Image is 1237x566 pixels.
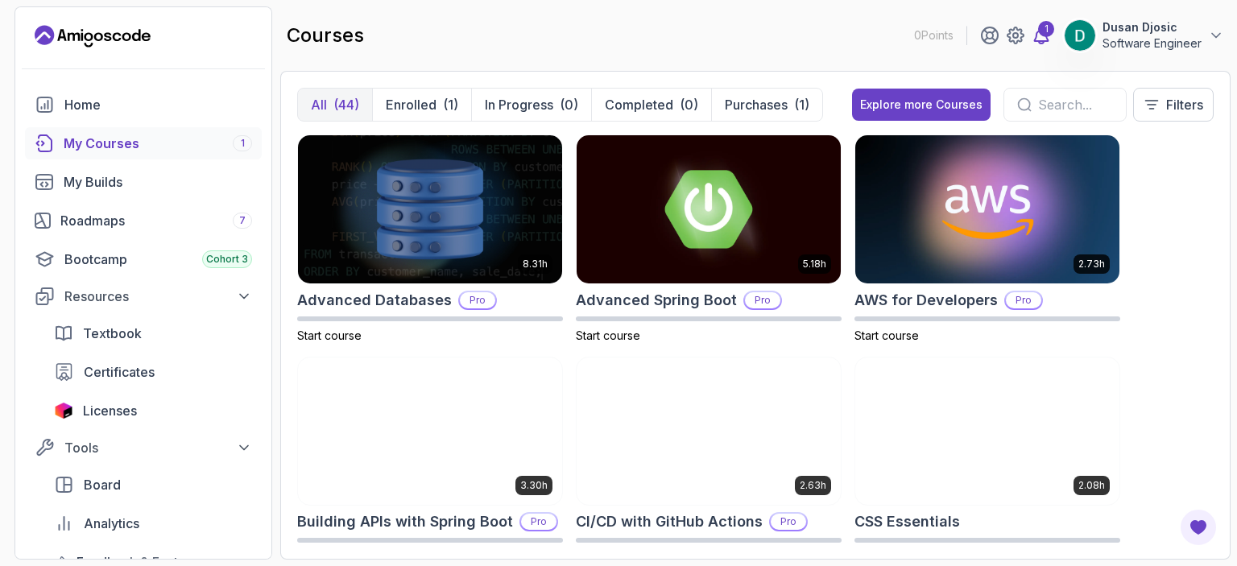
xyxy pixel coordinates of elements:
img: Building APIs with Spring Boot card [298,357,562,506]
h2: CI/CD with GitHub Actions [576,510,763,533]
p: 3.30h [520,479,548,492]
p: Completed [605,95,673,114]
a: analytics [44,507,262,539]
h2: Advanced Databases [297,289,452,312]
a: textbook [44,317,262,349]
a: Landing page [35,23,151,49]
img: user profile image [1065,20,1095,51]
span: 7 [239,214,246,227]
h2: Building APIs with Spring Boot [297,510,513,533]
a: roadmaps [25,205,262,237]
span: Licenses [83,401,137,420]
button: Filters [1133,88,1214,122]
img: CSS Essentials card [855,357,1119,506]
h2: Advanced Spring Boot [576,289,737,312]
p: Pro [771,514,806,530]
h2: AWS for Developers [854,289,998,312]
button: Open Feedback Button [1179,508,1218,547]
p: 2.73h [1078,258,1105,271]
p: Purchases [725,95,788,114]
button: Tools [25,433,262,462]
span: Certificates [84,362,155,382]
img: Advanced Spring Boot card [577,135,841,283]
span: Cohort 3 [206,253,248,266]
span: Textbook [83,324,142,343]
span: 1 [241,137,245,150]
a: builds [25,166,262,198]
button: Explore more Courses [852,89,991,121]
img: CI/CD with GitHub Actions card [577,357,841,506]
a: bootcamp [25,243,262,275]
p: Software Engineer [1103,35,1202,52]
p: Pro [521,514,556,530]
span: Board [84,475,121,494]
span: Start course [297,328,362,342]
p: Dusan Djosic [1103,19,1202,35]
button: All(44) [298,89,372,121]
p: Filters [1166,95,1203,114]
a: courses [25,127,262,159]
img: AWS for Developers card [855,135,1119,283]
p: 0 Points [914,27,954,43]
p: Enrolled [386,95,436,114]
p: 2.08h [1078,479,1105,492]
div: Bootcamp [64,250,252,269]
a: home [25,89,262,121]
div: (1) [443,95,458,114]
a: 1 [1032,26,1051,45]
div: (1) [794,95,809,114]
div: (0) [680,95,698,114]
div: Resources [64,287,252,306]
div: 1 [1038,21,1054,37]
p: All [311,95,327,114]
p: Pro [1006,292,1041,308]
img: jetbrains icon [54,403,73,419]
div: My Courses [64,134,252,153]
p: 8.31h [523,258,548,271]
p: 2.63h [800,479,826,492]
div: Roadmaps [60,211,252,230]
input: Search... [1038,95,1113,114]
button: Enrolled(1) [372,89,471,121]
h2: courses [287,23,364,48]
p: 5.18h [803,258,826,271]
div: Tools [64,438,252,457]
h2: CSS Essentials [854,510,960,533]
button: Resources [25,282,262,311]
div: (0) [560,95,578,114]
button: Completed(0) [591,89,711,121]
button: user profile imageDusan DjosicSoftware Engineer [1064,19,1224,52]
img: Advanced Databases card [298,135,562,283]
span: Analytics [84,514,139,533]
div: Explore more Courses [860,97,983,113]
span: Start course [854,328,919,342]
button: Purchases(1) [711,89,822,121]
div: Home [64,95,252,114]
a: certificates [44,356,262,388]
button: In Progress(0) [471,89,591,121]
a: board [44,469,262,501]
span: Start course [576,328,640,342]
div: (44) [333,95,359,114]
p: In Progress [485,95,553,114]
a: licenses [44,395,262,427]
div: My Builds [64,172,252,192]
p: Pro [460,292,495,308]
p: Pro [745,292,780,308]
